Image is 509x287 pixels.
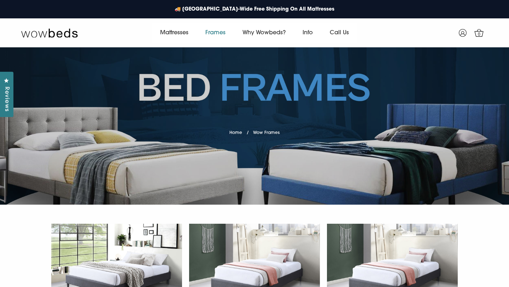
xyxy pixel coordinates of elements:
[229,121,280,139] nav: breadcrumbs
[234,23,294,43] a: Why Wowbeds?
[476,31,483,38] span: 0
[152,23,197,43] a: Mattresses
[253,131,280,135] span: Wow Frames
[321,23,357,43] a: Call Us
[171,2,338,17] a: 🚚 [GEOGRAPHIC_DATA]-Wide Free Shipping On All Mattresses
[294,23,321,43] a: Info
[197,23,234,43] a: Frames
[247,131,249,135] span: /
[229,131,242,135] a: Home
[21,28,78,38] img: Wow Beds Logo
[470,24,488,42] a: 0
[2,87,11,112] span: Reviews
